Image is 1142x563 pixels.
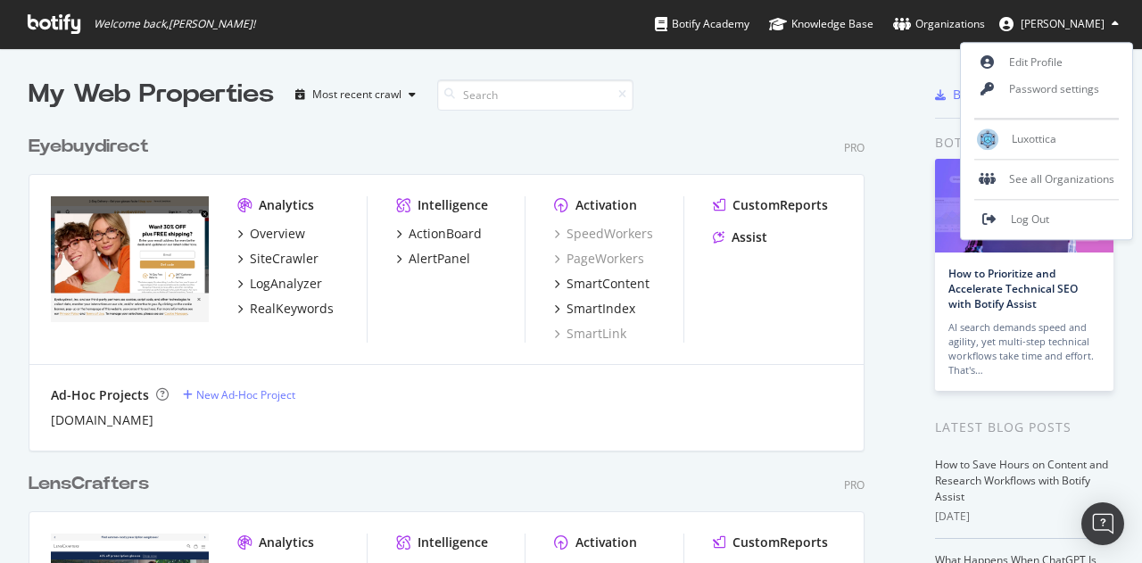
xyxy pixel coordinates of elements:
div: Knowledge Base [769,15,873,33]
div: See all Organizations [961,166,1132,193]
img: How to Prioritize and Accelerate Technical SEO with Botify Assist [935,159,1113,253]
div: Analytics [259,534,314,551]
a: LensCrafters [29,471,156,497]
div: AI search demands speed and agility, yet multi-step technical workflows take time and effort. Tha... [948,320,1100,377]
div: Assist [732,228,767,246]
a: [DOMAIN_NAME] [51,411,153,429]
div: ActionBoard [409,225,482,243]
a: LogAnalyzer [237,275,322,293]
div: Intelligence [418,196,488,214]
a: How to Save Hours on Content and Research Workflows with Botify Assist [935,457,1108,504]
span: Welcome back, [PERSON_NAME] ! [94,17,255,31]
button: [PERSON_NAME] [985,10,1133,38]
div: LensCrafters [29,471,149,497]
div: SmartIndex [567,300,635,318]
div: Pro [844,477,865,493]
a: ActionBoard [396,225,482,243]
a: New Ad-Hoc Project [183,387,295,402]
a: SmartLink [554,325,626,343]
div: My Web Properties [29,77,274,112]
div: Latest Blog Posts [935,418,1113,437]
a: SmartIndex [554,300,635,318]
a: PageWorkers [554,250,644,268]
div: RealKeywords [250,300,334,318]
div: LogAnalyzer [250,275,322,293]
div: Eyebuydirect [29,134,149,160]
div: Activation [575,534,637,551]
a: SiteCrawler [237,250,319,268]
a: CustomReports [713,534,828,551]
button: Most recent crawl [288,80,423,109]
div: Botify news [935,133,1113,153]
a: SpeedWorkers [554,225,653,243]
a: Assist [713,228,767,246]
div: SiteCrawler [250,250,319,268]
div: Overview [250,225,305,243]
a: Password settings [961,76,1132,103]
div: Botify Academy [655,15,749,33]
a: Botify Chrome Plugin [935,86,1079,103]
div: [DATE] [935,509,1113,525]
a: Eyebuydirect [29,134,156,160]
div: Open Intercom Messenger [1081,502,1124,545]
div: AlertPanel [409,250,470,268]
div: CustomReports [732,534,828,551]
div: Pro [844,140,865,155]
div: Intelligence [418,534,488,551]
a: Edit Profile [961,49,1132,76]
a: Log Out [961,206,1132,233]
div: New Ad-Hoc Project [196,387,295,402]
span: Angela Falone [1021,16,1105,31]
a: AlertPanel [396,250,470,268]
a: Overview [237,225,305,243]
div: Analytics [259,196,314,214]
div: Ad-Hoc Projects [51,386,149,404]
a: SmartContent [554,275,650,293]
img: Luxottica [977,128,998,150]
img: eyebuydirect.com [51,196,209,323]
input: Search [437,79,633,111]
div: Activation [575,196,637,214]
div: CustomReports [732,196,828,214]
div: Botify Chrome Plugin [953,86,1079,103]
span: Luxottica [1012,132,1056,147]
a: CustomReports [713,196,828,214]
div: SmartContent [567,275,650,293]
a: RealKeywords [237,300,334,318]
div: Most recent crawl [312,89,401,100]
span: Log Out [1011,212,1049,228]
a: How to Prioritize and Accelerate Technical SEO with Botify Assist [948,266,1078,311]
div: Organizations [893,15,985,33]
